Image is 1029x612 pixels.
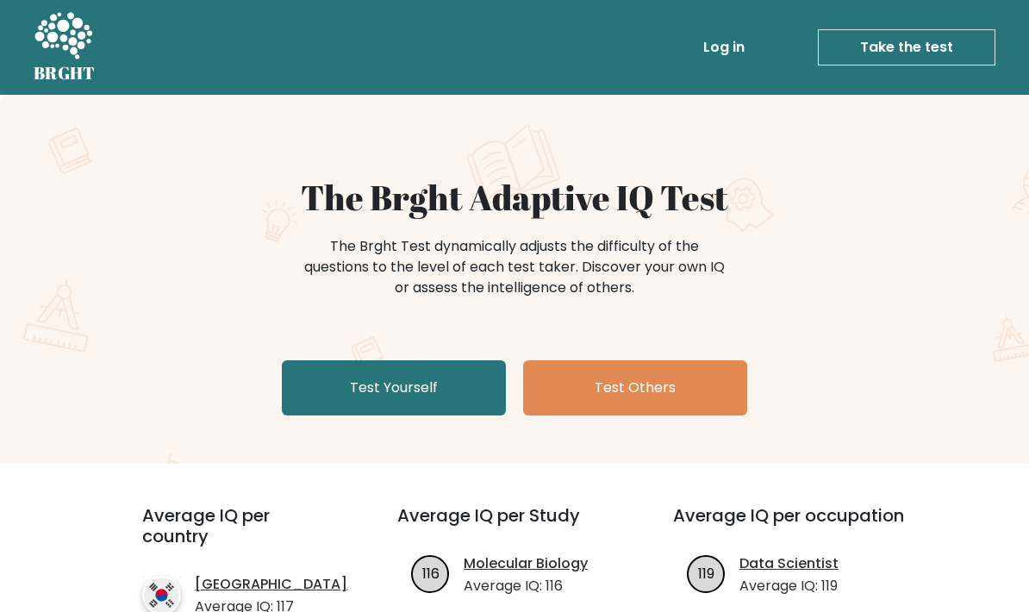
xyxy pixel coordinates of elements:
text: 119 [698,564,714,584]
h5: BRGHT [34,63,96,84]
a: Data Scientist [739,553,839,574]
a: Test Yourself [282,360,506,415]
p: Average IQ: 119 [739,576,839,596]
h3: Average IQ per country [142,505,335,567]
p: Average IQ: 116 [464,576,588,596]
h3: Average IQ per occupation [673,505,907,546]
div: The Brght Test dynamically adjusts the difficulty of the questions to the level of each test take... [299,236,730,298]
text: 116 [421,564,439,584]
a: Log in [696,30,751,65]
a: BRGHT [34,7,96,88]
h3: Average IQ per Study [397,505,632,546]
a: Test Others [523,360,747,415]
a: Molecular Biology [464,553,588,574]
h1: The Brght Adaptive IQ Test [94,178,935,219]
a: [GEOGRAPHIC_DATA] [195,574,347,595]
a: Take the test [818,29,995,66]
